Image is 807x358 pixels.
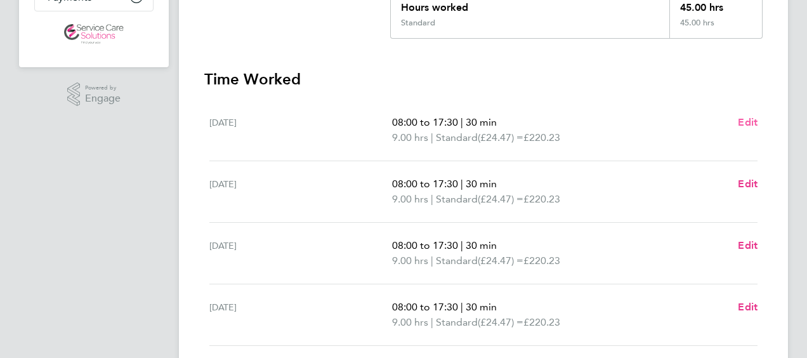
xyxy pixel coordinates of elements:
[392,178,458,190] span: 08:00 to 17:30
[523,255,560,267] span: £220.23
[392,255,428,267] span: 9.00 hrs
[738,239,758,251] span: Edit
[738,300,758,315] a: Edit
[466,178,497,190] span: 30 min
[401,18,435,28] div: Standard
[392,316,428,328] span: 9.00 hrs
[431,255,433,267] span: |
[64,24,124,44] img: servicecare-logo-retina.png
[461,239,463,251] span: |
[431,193,433,205] span: |
[34,24,154,44] a: Go to home page
[436,192,478,207] span: Standard
[392,239,458,251] span: 08:00 to 17:30
[738,176,758,192] a: Edit
[466,301,497,313] span: 30 min
[523,193,560,205] span: £220.23
[523,316,560,328] span: £220.23
[431,316,433,328] span: |
[478,131,523,143] span: (£24.47) =
[466,116,497,128] span: 30 min
[738,116,758,128] span: Edit
[392,116,458,128] span: 08:00 to 17:30
[436,130,478,145] span: Standard
[478,193,523,205] span: (£24.47) =
[392,131,428,143] span: 9.00 hrs
[67,83,121,107] a: Powered byEngage
[738,115,758,130] a: Edit
[478,255,523,267] span: (£24.47) =
[738,238,758,253] a: Edit
[436,315,478,330] span: Standard
[85,93,121,104] span: Engage
[461,178,463,190] span: |
[209,238,392,268] div: [DATE]
[209,300,392,330] div: [DATE]
[466,239,497,251] span: 30 min
[738,301,758,313] span: Edit
[523,131,560,143] span: £220.23
[461,301,463,313] span: |
[209,115,392,145] div: [DATE]
[209,176,392,207] div: [DATE]
[392,301,458,313] span: 08:00 to 17:30
[669,18,762,38] div: 45.00 hrs
[85,83,121,93] span: Powered by
[392,193,428,205] span: 9.00 hrs
[436,253,478,268] span: Standard
[478,316,523,328] span: (£24.47) =
[204,69,763,89] h3: Time Worked
[738,178,758,190] span: Edit
[431,131,433,143] span: |
[461,116,463,128] span: |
